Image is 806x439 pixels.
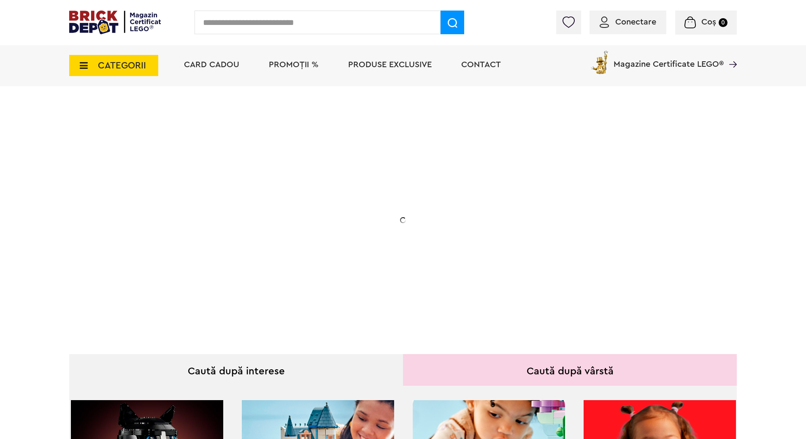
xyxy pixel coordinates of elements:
[348,60,432,69] a: Produse exclusive
[129,264,298,274] div: Explorează
[269,60,319,69] a: PROMOȚII %
[701,18,716,26] span: Coș
[129,170,298,201] h1: 20% Reducere!
[719,18,728,27] small: 0
[600,18,656,26] a: Conectare
[724,49,737,57] a: Magazine Certificate LEGO®
[615,18,656,26] span: Conectare
[184,60,239,69] a: Card Cadou
[69,354,403,386] div: Caută după interese
[614,49,724,68] span: Magazine Certificate LEGO®
[461,60,501,69] a: Contact
[98,61,146,70] span: CATEGORII
[403,354,737,386] div: Caută după vârstă
[129,209,298,245] h2: La două seturi LEGO de adulți achiziționate din selecție! În perioada 12 - [DATE]!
